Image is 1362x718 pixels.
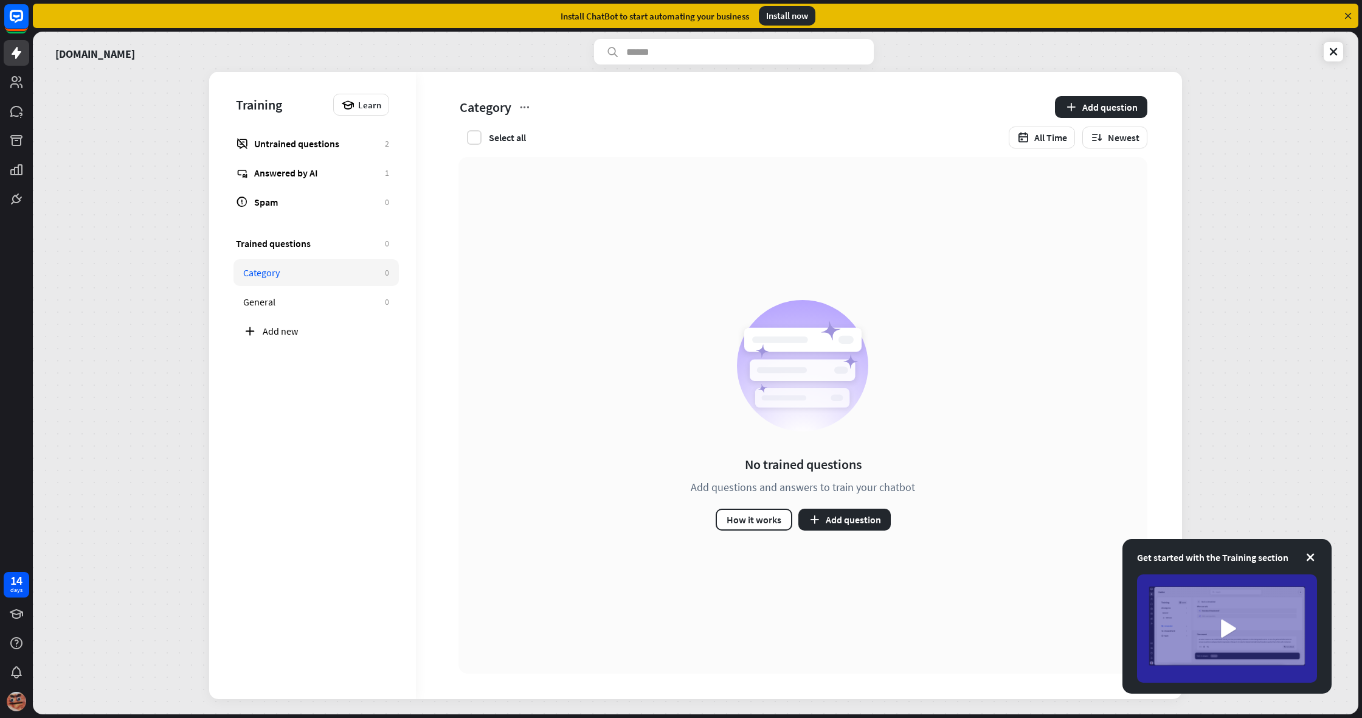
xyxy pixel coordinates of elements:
div: 0 [385,296,389,307]
button: All Time [1009,127,1075,148]
div: days [10,586,22,594]
button: Add question [798,509,891,531]
div: Untrained questions [254,138,379,150]
div: Spam [254,196,379,208]
div: No trained questions [745,456,862,473]
div: 2 [385,138,389,149]
button: Add question [1055,96,1147,118]
a: 14 days [4,572,29,598]
div: Get started with the Training section [1137,550,1317,565]
a: Untrained questions 2 [226,130,399,157]
div: Install ChatBot to start automating your business [561,10,749,22]
a: Spam 0 [226,189,399,215]
div: Answered by AI [254,167,379,179]
a: Answered by AI 1 [226,159,399,186]
div: Trained questions [236,237,379,249]
div: Add questions and answers to train your chatbot [691,480,915,494]
div: Install now [759,6,815,26]
a: General 0 [233,288,399,315]
div: Select all [489,131,526,144]
div: Training [236,96,327,113]
button: Open LiveChat chat widget [10,5,46,41]
a: Category 0 [233,259,399,286]
div: 0 [385,267,389,278]
div: 1 [385,167,389,178]
button: Newest [1082,127,1147,148]
div: Category [243,267,379,279]
div: 0 [385,197,389,207]
img: image [1137,574,1317,683]
a: Trained questions 0 [226,230,399,257]
div: 0 [385,238,389,249]
span: Category [458,97,513,117]
div: 14 [10,575,22,586]
button: How it works [716,509,792,531]
div: General [243,296,379,308]
div: Add new [263,325,389,337]
a: [DOMAIN_NAME] [55,39,135,64]
span: Learn [358,99,381,111]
